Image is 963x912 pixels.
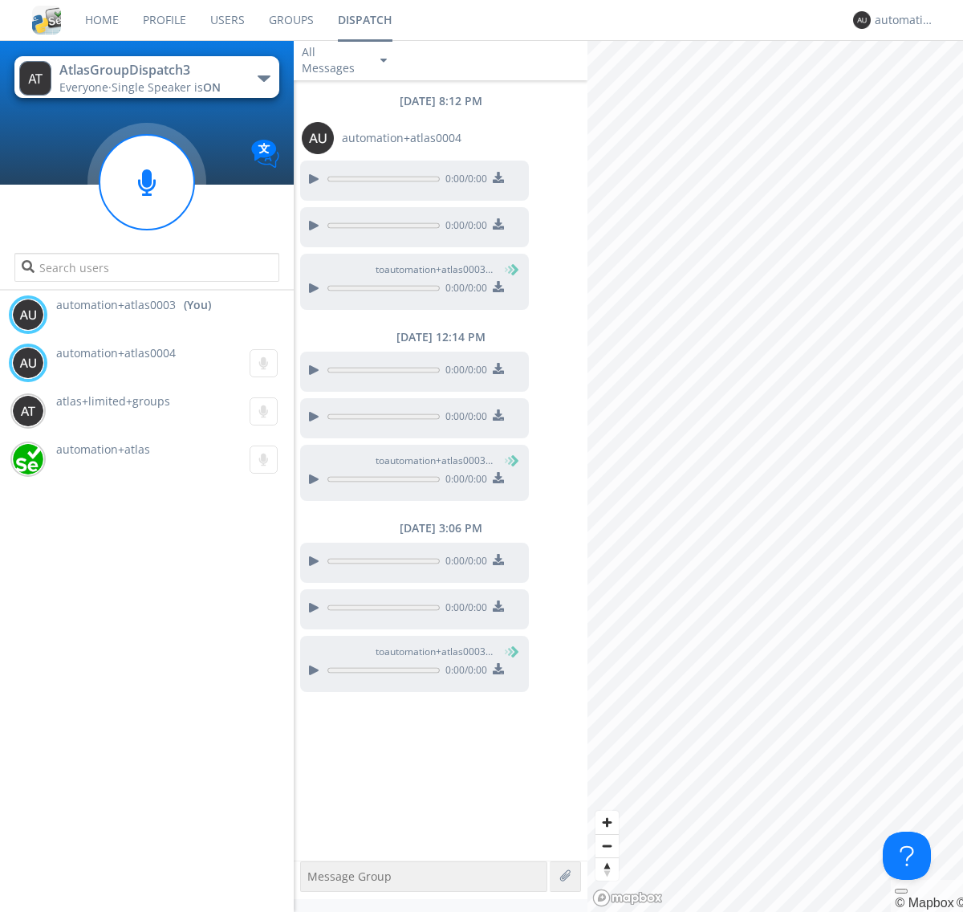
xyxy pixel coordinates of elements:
button: AtlasGroupDispatch3Everyone·Single Speaker isON [14,56,278,98]
a: Mapbox [895,896,953,910]
img: download media button [493,472,504,483]
img: download media button [493,554,504,565]
span: (You) [494,454,518,467]
span: 0:00 / 0:00 [440,663,487,681]
div: (You) [184,297,211,313]
input: Search users [14,253,278,282]
span: atlas+limited+groups [56,393,170,409]
iframe: Toggle Customer Support [883,832,931,880]
div: Everyone · [59,79,240,96]
img: 373638.png [12,347,44,379]
img: download media button [493,281,504,292]
span: to automation+atlas0003 [376,645,496,659]
img: download media button [493,663,504,674]
img: 373638.png [853,11,871,29]
span: Reset bearing to north [595,858,619,881]
span: 0:00 / 0:00 [440,554,487,572]
img: download media button [493,363,504,374]
img: 373638.png [19,61,51,96]
img: 373638.png [302,122,334,154]
span: Zoom out [595,835,619,857]
div: [DATE] 12:14 PM [294,329,587,345]
span: (You) [494,263,518,276]
img: cddb5a64eb264b2086981ab96f4c1ba7 [32,6,61,35]
div: All Messages [302,44,366,76]
span: automation+atlas0004 [342,130,461,146]
span: 0:00 / 0:00 [440,218,487,236]
img: 373638.png [12,299,44,331]
button: Toggle attribution [895,889,908,894]
a: Mapbox logo [592,889,663,907]
button: Reset bearing to north [595,857,619,881]
span: automation+atlas0003 [56,297,176,313]
span: 0:00 / 0:00 [440,601,487,618]
img: download media button [493,172,504,183]
span: 0:00 / 0:00 [440,172,487,189]
button: Zoom in [595,811,619,834]
img: download media button [493,218,504,230]
span: automation+atlas [56,442,150,457]
img: 373638.png [12,395,44,427]
img: download media button [493,601,504,612]
span: 0:00 / 0:00 [440,472,487,490]
img: d2d01cd9b4174d08988066c6d424eccd [12,443,44,475]
div: automation+atlas0003 [875,12,935,28]
div: [DATE] 8:12 PM [294,93,587,109]
span: (You) [494,645,518,658]
div: [DATE] 3:06 PM [294,520,587,536]
img: caret-down-sm.svg [380,59,387,63]
span: to automation+atlas0003 [376,263,496,277]
span: 0:00 / 0:00 [440,409,487,427]
span: to automation+atlas0003 [376,454,496,468]
img: download media button [493,409,504,421]
span: Single Speaker is [112,79,221,95]
button: Zoom out [595,834,619,857]
span: ON [203,79,221,95]
div: AtlasGroupDispatch3 [59,61,240,79]
span: 0:00 / 0:00 [440,363,487,381]
img: Translation enabled [251,140,279,168]
span: automation+atlas0004 [56,345,176,360]
span: 0:00 / 0:00 [440,281,487,299]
